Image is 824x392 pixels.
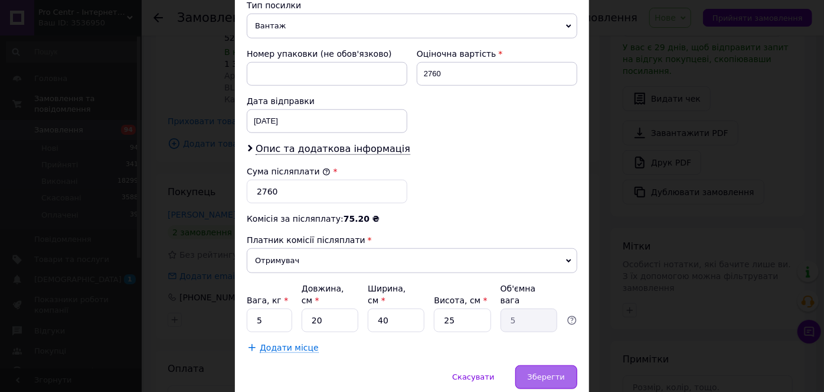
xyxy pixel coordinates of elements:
[247,235,365,245] span: Платник комісії післяплати
[247,48,407,60] div: Номер упаковки (не обов'язково)
[247,1,301,10] span: Тип посилки
[417,48,577,60] div: Оціночна вартість
[256,143,410,155] span: Опис та додаткова інформація
[247,95,407,107] div: Дата відправки
[247,248,577,273] span: Отримувач
[247,14,577,38] span: Вантаж
[260,343,319,353] span: Додати місце
[344,214,380,223] span: 75.20 ₴
[452,372,494,381] span: Скасувати
[247,296,288,305] label: Вага, кг
[434,296,487,305] label: Висота, см
[302,284,344,305] label: Довжина, см
[501,283,557,306] div: Об'ємна вага
[247,167,331,176] label: Сума післяплати
[528,372,565,381] span: Зберегти
[368,284,406,305] label: Ширина, см
[247,213,577,225] div: Комісія за післяплату:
